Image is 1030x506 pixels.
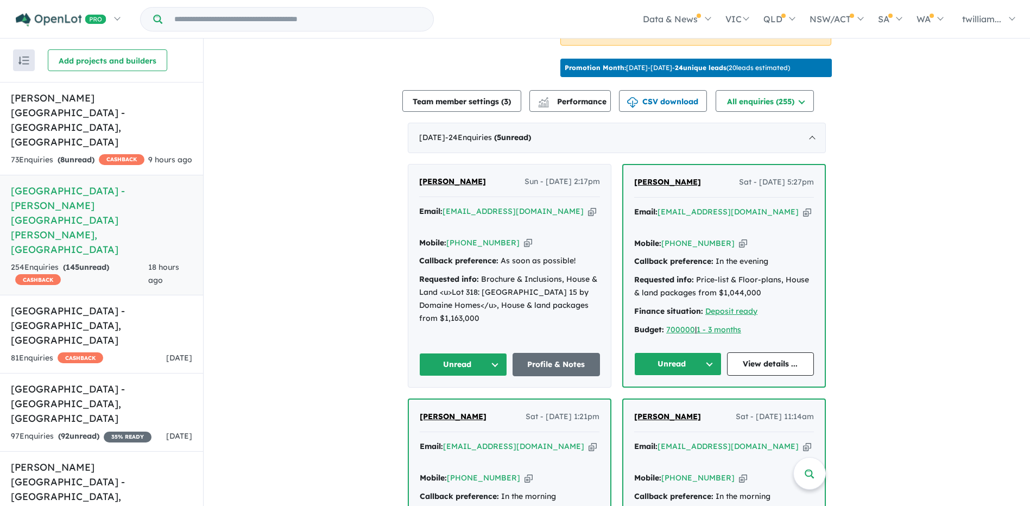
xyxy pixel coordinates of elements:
strong: Finance situation: [634,306,703,316]
span: CASHBACK [15,274,61,285]
span: [PERSON_NAME] [634,412,701,421]
strong: Email: [420,441,443,451]
strong: Callback preference: [420,491,499,501]
strong: ( unread) [494,132,531,142]
strong: Budget: [634,325,664,334]
div: | [634,324,814,337]
span: Performance [540,97,606,106]
button: Performance [529,90,611,112]
strong: Callback preference: [634,256,713,266]
strong: ( unread) [63,262,109,272]
div: In the morning [634,490,814,503]
span: Sat - [DATE] 1:21pm [526,410,599,423]
div: 81 Enquir ies [11,352,103,365]
a: [PHONE_NUMBER] [661,473,735,483]
strong: Email: [634,207,658,217]
a: [PHONE_NUMBER] [661,238,735,248]
span: Sat - [DATE] 11:14am [736,410,814,423]
a: [EMAIL_ADDRESS][DOMAIN_NAME] [658,207,799,217]
input: Try estate name, suburb, builder or developer [165,8,431,31]
h5: [GEOGRAPHIC_DATA] - [GEOGRAPHIC_DATA] , [GEOGRAPHIC_DATA] [11,303,192,347]
span: 5 [497,132,501,142]
strong: Mobile: [634,238,661,248]
div: In the morning [420,490,599,503]
span: Sat - [DATE] 5:27pm [739,176,814,189]
span: [PERSON_NAME] [419,176,486,186]
h5: [GEOGRAPHIC_DATA] - [GEOGRAPHIC_DATA] , [GEOGRAPHIC_DATA] [11,382,192,426]
span: 92 [61,431,69,441]
span: [PERSON_NAME] [634,177,701,187]
h5: [GEOGRAPHIC_DATA] - [PERSON_NAME][GEOGRAPHIC_DATA][PERSON_NAME] , [GEOGRAPHIC_DATA] [11,184,192,257]
span: - 24 Enquir ies [445,132,531,142]
span: [DATE] [166,353,192,363]
span: 145 [66,262,79,272]
button: Copy [588,206,596,217]
strong: Requested info: [634,275,694,284]
b: 24 unique leads [675,64,726,72]
a: [PERSON_NAME] [420,410,486,423]
span: [DATE] [166,431,192,441]
div: As soon as possible! [419,255,600,268]
a: View details ... [727,352,814,376]
strong: Callback preference: [419,256,498,265]
span: 9 hours ago [148,155,192,165]
a: [EMAIL_ADDRESS][DOMAIN_NAME] [658,441,799,451]
a: 1 - 3 months [697,325,741,334]
a: [PHONE_NUMBER] [447,473,520,483]
div: 97 Enquir ies [11,430,151,443]
strong: ( unread) [58,155,94,165]
a: Profile & Notes [513,353,601,376]
strong: Mobile: [634,473,661,483]
p: [DATE] - [DATE] - ( 20 leads estimated) [565,63,790,73]
span: 8 [60,155,65,165]
span: CASHBACK [99,154,144,165]
button: Unread [634,352,722,376]
strong: Mobile: [419,238,446,248]
button: Copy [524,237,532,249]
div: [DATE] [408,123,826,153]
a: Deposit ready [705,306,757,316]
div: 254 Enquir ies [11,261,148,287]
a: [EMAIL_ADDRESS][DOMAIN_NAME] [443,206,584,216]
button: Copy [525,472,533,484]
strong: ( unread) [58,431,99,441]
h5: [PERSON_NAME][GEOGRAPHIC_DATA] - [GEOGRAPHIC_DATA] , [GEOGRAPHIC_DATA] [11,91,192,149]
img: download icon [627,97,638,108]
img: sort.svg [18,56,29,65]
strong: Requested info: [419,274,479,284]
div: Brochure & Inclusions, House & Land <u>Lot 318: [GEOGRAPHIC_DATA] 15 by Domaine Homes</u>, House ... [419,273,600,325]
button: Add projects and builders [48,49,167,71]
strong: Email: [634,441,658,451]
span: CASHBACK [58,352,103,363]
div: Price-list & Floor-plans, House & land packages from $1,044,000 [634,274,814,300]
a: [PERSON_NAME] [419,175,486,188]
img: Openlot PRO Logo White [16,13,106,27]
button: Copy [589,441,597,452]
button: Team member settings (3) [402,90,521,112]
div: 73 Enquir ies [11,154,144,167]
a: [PHONE_NUMBER] [446,238,520,248]
button: Copy [803,206,811,218]
span: Sun - [DATE] 2:17pm [525,175,600,188]
b: Promotion Month: [565,64,626,72]
button: Copy [803,441,811,452]
strong: Mobile: [420,473,447,483]
strong: Email: [419,206,443,216]
a: [EMAIL_ADDRESS][DOMAIN_NAME] [443,441,584,451]
span: twilliam... [962,14,1001,24]
a: 700000 [666,325,695,334]
span: 18 hours ago [148,262,179,285]
img: bar-chart.svg [538,100,549,107]
button: Copy [739,238,747,249]
button: Unread [419,353,507,376]
span: [PERSON_NAME] [420,412,486,421]
span: 3 [504,97,508,106]
a: [PERSON_NAME] [634,410,701,423]
button: Copy [739,472,747,484]
button: CSV download [619,90,707,112]
strong: Callback preference: [634,491,713,501]
div: In the evening [634,255,814,268]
